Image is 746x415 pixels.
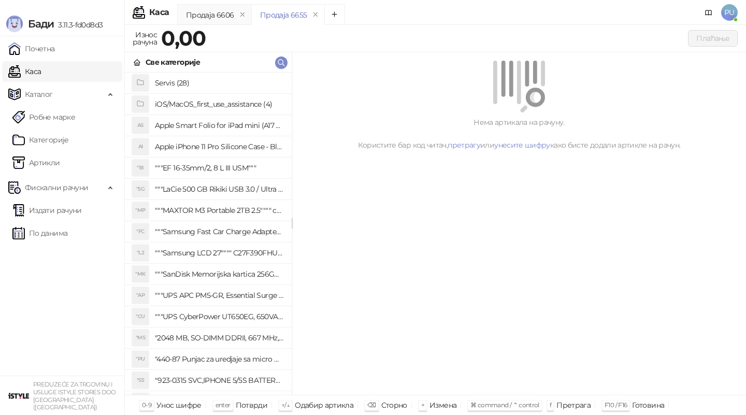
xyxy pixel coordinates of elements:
span: ↑/↓ [281,401,290,409]
img: Logo [6,16,23,32]
div: Каса [149,8,169,17]
div: Све категорије [146,56,200,68]
div: Готовина [632,398,664,412]
h4: Apple Smart Folio for iPad mini (A17 Pro) - Sage [155,117,283,134]
h4: "923-0448 SVC,IPHONE,TOURQUE DRIVER KIT .65KGF- CM Šrafciger " [155,393,283,410]
a: По данима [12,223,67,244]
div: Одабир артикла [295,398,353,412]
span: ⌫ [367,401,376,409]
a: унесите шифру [494,140,550,150]
a: претрагу [448,140,480,150]
span: enter [216,401,231,409]
div: "MS [132,330,149,346]
button: remove [236,10,249,19]
div: "SD [132,393,149,410]
h4: "440-87 Punjac za uredjaje sa micro USB portom 4/1, Stand." [155,351,283,367]
h4: "2048 MB, SO-DIMM DDRII, 667 MHz, Napajanje 1,8 0,1 V, Latencija CL5" [155,330,283,346]
h4: """LaCie 500 GB Rikiki USB 3.0 / Ultra Compact & Resistant aluminum / USB 3.0 / 2.5""""""" [155,181,283,197]
div: Продаја 6655 [260,9,307,21]
a: Почетна [8,38,55,59]
strong: 0,00 [161,25,206,51]
h4: """Samsung LCD 27"""" C27F390FHUXEN""" [155,245,283,261]
div: "MP [132,202,149,219]
span: 0-9 [142,401,151,409]
h4: "923-0315 SVC,IPHONE 5/5S BATTERY REMOVAL TRAY Držač za iPhone sa kojim se otvara display [155,372,283,389]
div: "S5 [132,372,149,389]
small: PREDUZEĆE ZA TRGOVINU I USLUGE ISTYLE STORES DOO [GEOGRAPHIC_DATA] ([GEOGRAPHIC_DATA]) [33,381,116,411]
div: "AP [132,287,149,304]
h4: """EF 16-35mm/2, 8 L III USM""" [155,160,283,176]
div: AI [132,138,149,155]
div: Измена [429,398,456,412]
div: "L2 [132,245,149,261]
div: Потврди [236,398,268,412]
div: grid [125,73,292,395]
h4: Apple iPhone 11 Pro Silicone Case - Black [155,138,283,155]
span: ⌘ command / ⌃ control [470,401,539,409]
button: Add tab [324,4,345,25]
h4: """UPS CyberPower UT650EG, 650VA/360W , line-int., s_uko, desktop""" [155,308,283,325]
button: remove [309,10,322,19]
div: "18 [132,160,149,176]
div: "FC [132,223,149,240]
span: Бади [28,18,54,30]
h4: """MAXTOR M3 Portable 2TB 2.5"""" crni eksterni hard disk HX-M201TCB/GM""" [155,202,283,219]
span: Каталог [25,84,53,105]
span: 3.11.3-fd0d8d3 [54,20,103,30]
a: Каса [8,61,41,82]
a: Издати рачуни [12,200,82,221]
a: Документација [700,4,717,21]
div: "5G [132,181,149,197]
div: AS [132,117,149,134]
span: f [550,401,551,409]
div: Унос шифре [156,398,202,412]
span: Фискални рачуни [25,177,88,198]
h4: """Samsung Fast Car Charge Adapter, brzi auto punja_, boja crna""" [155,223,283,240]
span: F10 / F16 [605,401,627,409]
img: 64x64-companyLogo-77b92cf4-9946-4f36-9751-bf7bb5fd2c7d.png [8,385,29,406]
h4: Servis (28) [155,75,283,91]
div: Претрага [556,398,591,412]
div: "MK [132,266,149,282]
a: Робне марке [12,107,75,127]
div: Продаја 6606 [186,9,234,21]
div: "CU [132,308,149,325]
span: + [421,401,424,409]
div: "PU [132,351,149,367]
a: Категорије [12,130,69,150]
span: PU [721,4,738,21]
h4: iOS/MacOS_first_use_assistance (4) [155,96,283,112]
h4: """UPS APC PM5-GR, Essential Surge Arrest,5 utic_nica""" [155,287,283,304]
button: Плаћање [688,30,738,47]
h4: """SanDisk Memorijska kartica 256GB microSDXC sa SD adapterom SDSQXA1-256G-GN6MA - Extreme PLUS, ... [155,266,283,282]
div: Нема артикала на рачуну. Користите бар код читач, или како бисте додали артикле на рачун. [305,117,734,151]
a: ArtikliАртикли [12,152,60,173]
div: Сторно [381,398,407,412]
div: Износ рачуна [131,28,159,49]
